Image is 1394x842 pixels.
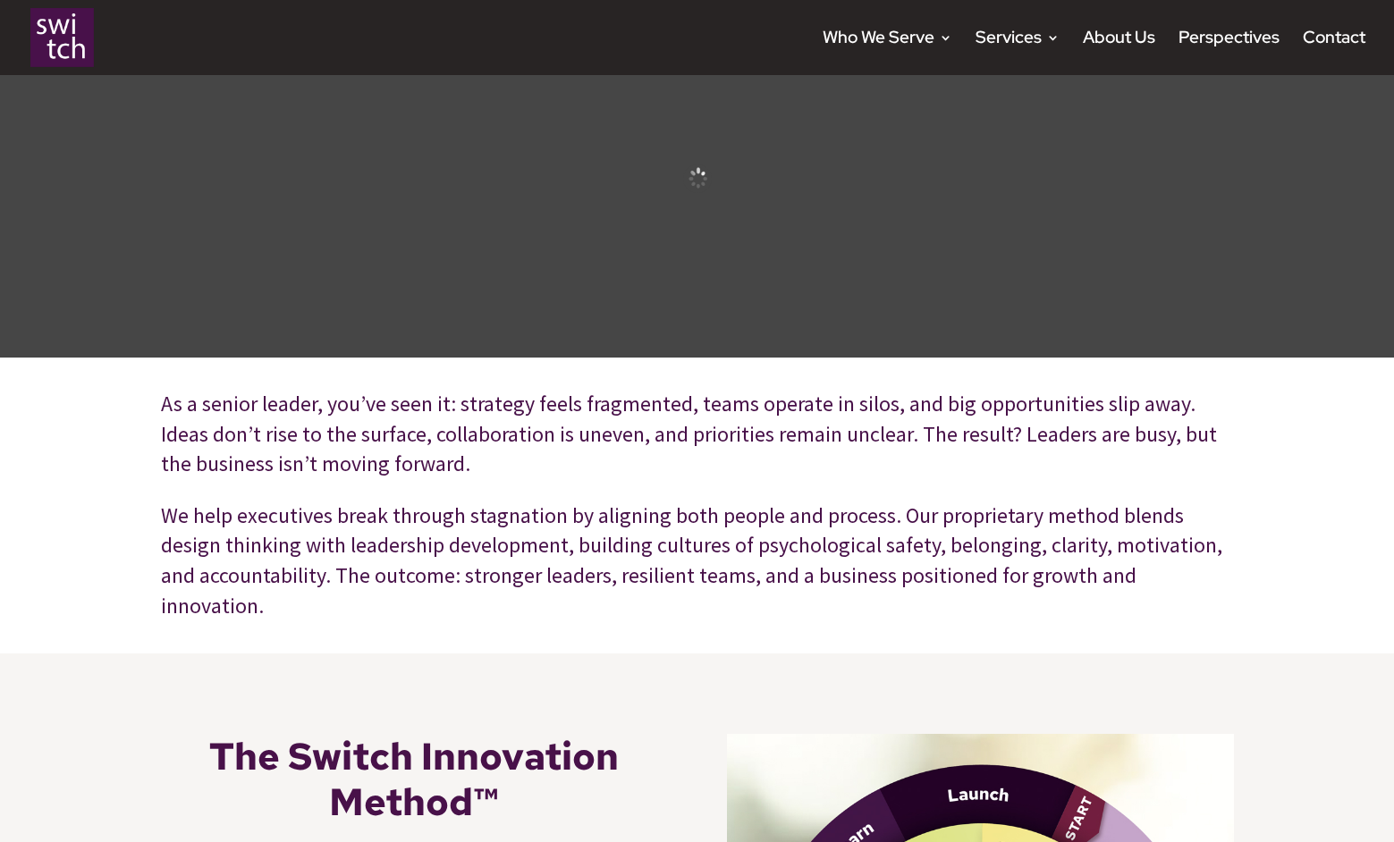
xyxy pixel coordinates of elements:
[161,389,1234,501] p: As a senior leader, you’ve seen it: strategy feels fragmented, teams operate in silos, and big op...
[823,31,952,75] a: Who We Serve
[161,734,668,833] h1: The Switch Innovation Method™
[1179,31,1280,75] a: Perspectives
[976,31,1060,75] a: Services
[161,501,1234,620] p: We help executives break through stagnation by aligning both people and process. Our proprietary ...
[1083,31,1155,75] a: About Us
[1303,31,1365,75] a: Contact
